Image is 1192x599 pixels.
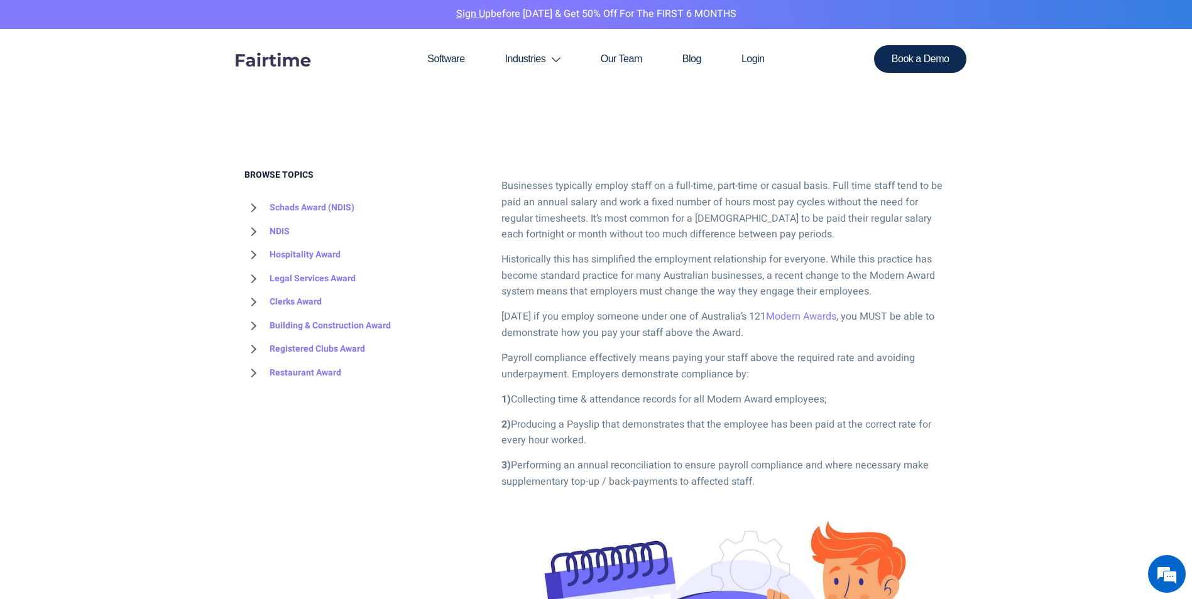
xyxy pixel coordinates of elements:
div: Chat with us now [65,70,211,87]
a: Modern Awards [766,309,836,324]
a: Hospitality Award [244,243,341,267]
a: Sign Up [456,6,491,21]
p: Producing a Payslip that demonstrates that the employee has been paid at the correct rate for eve... [501,417,948,449]
a: Clerks Award [244,290,322,314]
a: Registered Clubs Award [244,337,365,361]
a: Software [407,29,484,89]
a: Legal Services Award [244,267,356,291]
strong: 3) [501,458,511,473]
p: before [DATE] & Get 50% Off for the FIRST 6 MONTHS [9,6,1183,23]
a: Schads Award (NDIS) [244,196,354,220]
nav: BROWSE TOPICS [244,196,483,384]
span: We're online! [73,158,173,285]
a: Book a Demo [874,45,967,73]
strong: 1) [501,392,511,407]
p: [DATE] if you employ someone under one of Australia’s 121 , you MUST be able to demonstrate how y... [501,309,948,341]
a: Login [721,29,785,89]
div: Minimize live chat window [206,6,236,36]
span: Book a Demo [892,54,949,64]
textarea: Type your message and hit 'Enter' [6,343,239,387]
a: Our Team [581,29,662,89]
p: Collecting time & attendance records for all Modern Award employees; [501,392,948,408]
a: Industries [485,29,581,89]
p: Payroll compliance effectively means paying your staff above the required rate and avoiding under... [501,350,948,382]
a: Restaurant Award [244,361,341,385]
p: Businesses typically employ staff on a full-time, part-time or casual basis. Full time staff tend... [501,178,948,242]
p: Performing an annual reconciliation to ensure payroll compliance and where necessary make supplem... [501,458,948,490]
a: NDIS [244,220,290,244]
div: BROWSE TOPICS [244,170,483,384]
a: Blog [662,29,721,89]
p: Historically this has simplified the employment relationship for everyone. While this practice ha... [501,252,948,300]
strong: 2) [501,417,511,432]
a: Building & Construction Award [244,314,391,338]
